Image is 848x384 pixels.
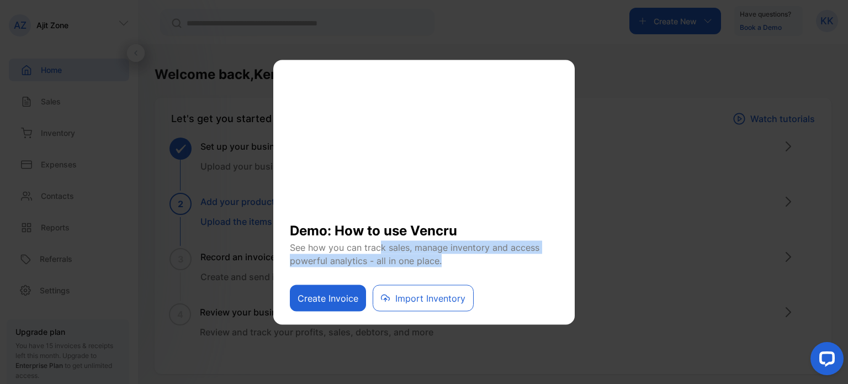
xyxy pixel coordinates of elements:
[290,73,558,212] iframe: YouTube video player
[290,240,558,267] p: See how you can track sales, manage inventory and access powerful analytics - all in one place.
[290,285,366,311] button: Create Invoice
[290,212,558,240] h1: Demo: How to use Vencru
[802,338,848,384] iframe: LiveChat chat widget
[373,285,474,311] button: Import Inventory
